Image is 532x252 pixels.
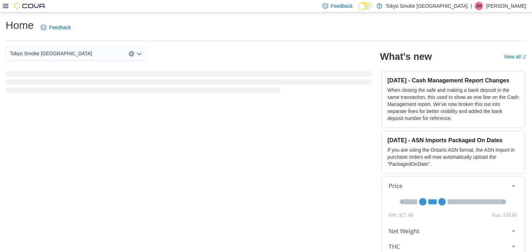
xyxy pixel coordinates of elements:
[10,49,92,58] span: Tokyo Smoke [GEOGRAPHIC_DATA]
[6,72,372,95] span: Loading
[38,20,73,34] a: Feedback
[387,87,519,122] p: When closing the safe and making a bank deposit in the same transaction, this used to show as one...
[331,2,352,10] span: Feedback
[136,51,142,57] button: Open list of options
[6,18,34,32] h1: Home
[387,77,519,84] h3: [DATE] - Cash Management Report Changes
[504,54,526,59] a: View allExternal link
[486,2,526,10] p: [PERSON_NAME]
[475,2,483,10] div: Jordan McKay
[470,2,472,10] p: |
[386,2,468,10] p: Tokyo Smoke [GEOGRAPHIC_DATA]
[387,146,519,168] p: If you are using the Ontario ASN format, the ASN Import in purchase orders will now automatically...
[358,2,373,10] input: Dark Mode
[387,137,519,144] h3: [DATE] - ASN Imports Packaged On Dates
[49,24,71,31] span: Feedback
[522,55,526,59] svg: External link
[14,2,46,10] img: Cova
[129,51,134,57] button: Clear input
[380,51,432,62] h2: What's new
[476,2,482,10] span: JM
